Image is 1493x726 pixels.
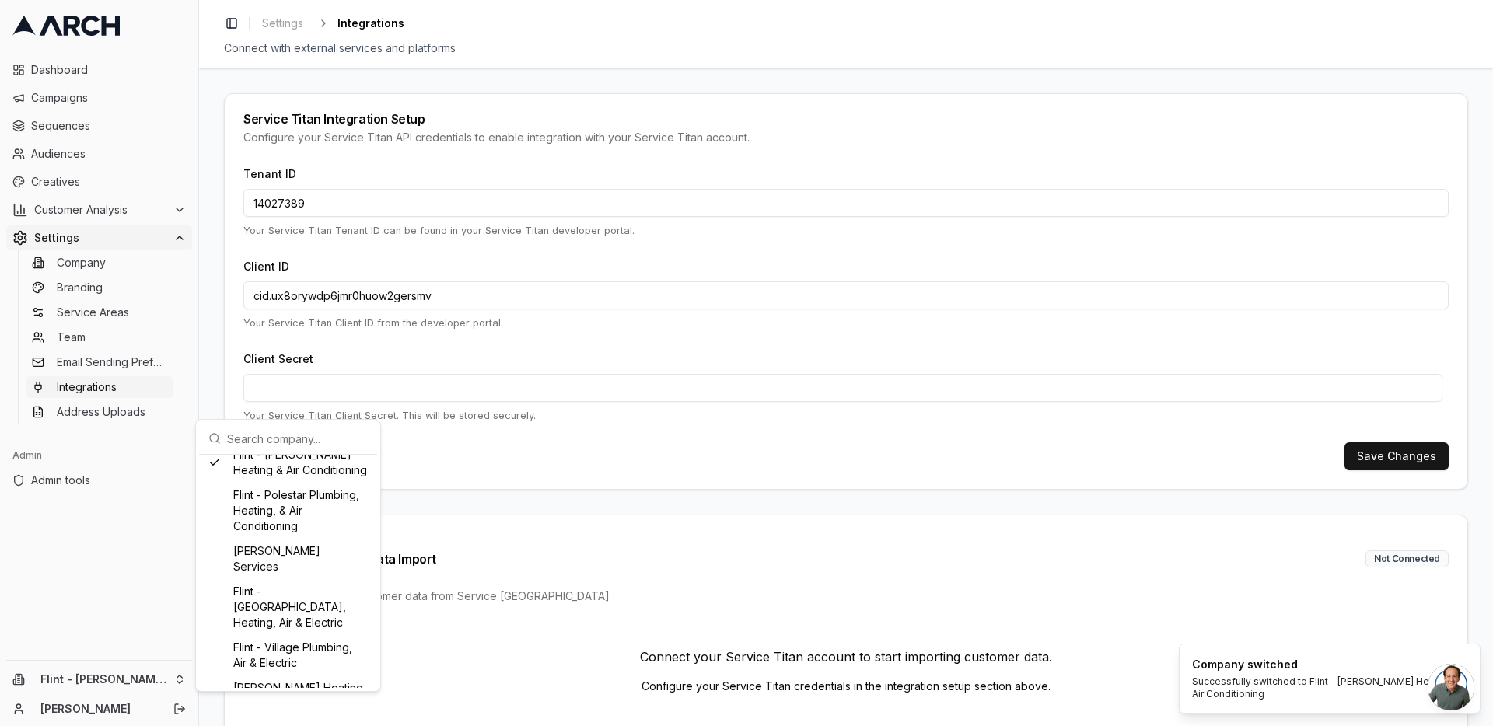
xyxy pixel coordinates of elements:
span: Integrations [57,379,117,395]
p: Your Service Titan Tenant ID can be found in your Service Titan developer portal. [243,223,1449,238]
div: Flint - [GEOGRAPHIC_DATA], Heating, Air & Electric [202,579,374,635]
div: Admin [6,443,192,468]
input: Search company... [227,423,368,454]
p: Configure your Service Titan credentials in the integration setup section above. [243,679,1449,694]
label: Client Secret [243,352,313,365]
span: Team [57,330,86,345]
div: Flint - Polestar Plumbing, Heating, & Air Conditioning [202,483,374,539]
div: [PERSON_NAME] Services [202,539,374,579]
span: Sequences [31,118,186,134]
a: Open chat [1428,664,1474,710]
span: Address Uploads [57,404,145,420]
span: Campaigns [31,90,186,106]
div: Successfully switched to Flint - [PERSON_NAME] Heating & Air Conditioning [1192,675,1461,700]
label: Tenant ID [243,167,296,180]
span: Audiences [31,146,186,162]
span: Customer Analysis [34,202,167,218]
span: Flint - [PERSON_NAME] Heating & Air Conditioning [40,672,167,686]
button: Log out [169,698,191,720]
input: Enter your Tenant ID [243,189,1449,217]
p: Connect your Service Titan account to start importing customer data. [243,647,1449,666]
div: Flint - [PERSON_NAME] Heating & Air Conditioning [202,442,374,483]
span: Email Sending Preferences [57,354,167,370]
div: [PERSON_NAME] Heating & Air Conditioning [202,675,374,716]
div: Configure your Service Titan API credentials to enable integration with your Service Titan account. [243,130,1449,145]
div: Not Connected [1365,550,1449,567]
div: Flint - Village Plumbing, Air & Electric [202,635,374,675]
span: Integrations [337,16,404,31]
div: Connect with external services and platforms [224,40,1468,56]
div: Suggestions [199,455,377,688]
div: Import and sync your customer data from Service [GEOGRAPHIC_DATA] [243,588,1449,604]
a: [PERSON_NAME] [40,701,156,717]
div: Company switched [1192,657,1461,672]
nav: breadcrumb [256,12,404,34]
span: Branding [57,280,103,295]
input: Enter your Client ID [243,281,1449,309]
span: Company [57,255,106,271]
p: Your Service Titan Client ID from the developer portal. [243,316,1449,330]
span: Settings [34,230,167,246]
span: Admin tools [31,473,186,488]
label: Client ID [243,260,289,273]
span: Service Areas [57,305,129,320]
span: Dashboard [31,62,186,78]
button: Save Changes [1344,442,1449,470]
span: Settings [262,16,303,31]
span: Creatives [31,174,186,190]
p: Your Service Titan Client Secret. This will be stored securely. [243,408,1449,423]
div: Service Titan Integration Setup [243,113,1449,125]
